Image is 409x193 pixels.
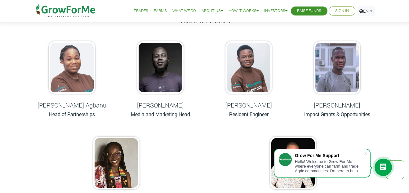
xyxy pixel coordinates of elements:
[335,8,349,14] a: Sign In
[301,111,374,117] h6: Impact Grants & Opportunities
[134,8,148,14] a: Trades
[202,8,223,14] a: About Us
[264,8,287,14] a: Investors
[212,111,285,117] h6: Resident Engineer
[297,8,321,14] a: Raise Funds
[124,111,197,117] h6: Media and Marketing Head
[295,153,364,158] div: Grow For Me Support
[36,111,109,117] h6: Head of Partnerships
[229,8,259,14] a: How it Works
[225,41,272,94] img: growforme image
[36,101,109,109] h5: [PERSON_NAME] Agbanu
[172,8,196,14] a: What We Do
[212,101,285,109] h5: [PERSON_NAME]
[301,101,374,109] h5: [PERSON_NAME]
[314,41,360,94] img: growforme image
[295,159,364,173] div: Hello! Welcome to Grow For Me where everyone can farm and trade Agric commodities. I'm here to help.
[124,101,197,109] h5: [PERSON_NAME]
[49,41,95,94] img: growforme image
[154,8,167,14] a: Farms
[270,137,316,189] img: growforme image
[357,6,375,16] a: EN
[93,137,140,189] img: growforme image
[137,41,184,94] img: growforme image
[33,16,377,25] h4: Team Members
